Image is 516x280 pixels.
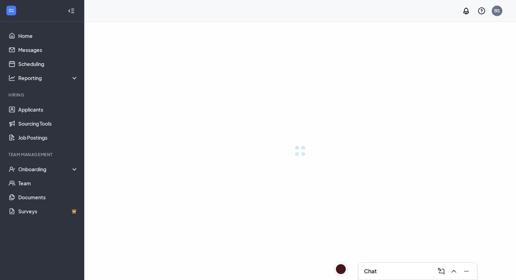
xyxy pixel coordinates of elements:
[18,204,78,218] a: SurveysCrown
[460,266,471,277] button: Minimize
[462,267,471,275] svg: Minimize
[8,74,15,81] svg: Analysis
[477,7,486,15] svg: QuestionInfo
[437,267,445,275] svg: ComposeMessage
[8,92,77,98] div: Hiring
[18,176,78,190] a: Team
[18,166,79,173] div: Onboarding
[68,7,75,14] svg: Collapse
[450,267,458,275] svg: ChevronUp
[18,190,78,204] a: Documents
[8,7,15,14] svg: WorkstreamLogo
[18,102,78,116] a: Applicants
[18,116,78,131] a: Sourcing Tools
[462,7,470,15] svg: Notifications
[18,131,78,145] a: Job Postings
[8,152,77,158] div: Team Management
[18,74,79,81] div: Reporting
[435,266,446,277] button: ComposeMessage
[448,266,459,277] button: ChevronUp
[18,57,78,71] a: Scheduling
[18,43,78,57] a: Messages
[18,29,78,43] a: Home
[364,267,377,275] h3: Chat
[8,166,15,173] svg: UserCheck
[494,8,500,14] div: BS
